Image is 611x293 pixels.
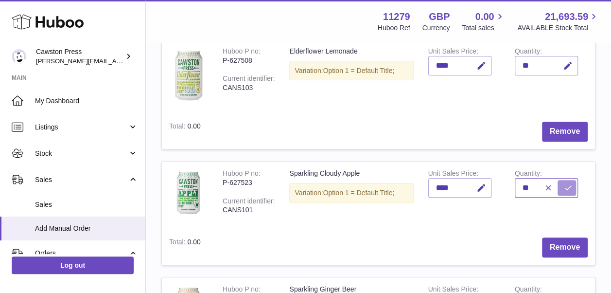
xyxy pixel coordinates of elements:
span: Option 1 = Default Title; [323,189,395,197]
button: Remove [542,122,588,142]
div: Cawston Press [36,47,123,66]
span: Sales [35,175,128,184]
label: Quantity [515,47,542,57]
span: 0.00 [187,122,200,130]
div: CANS103 [223,83,275,92]
span: Add Manual Order [35,224,138,233]
span: Listings [35,123,128,132]
span: AVAILABLE Stock Total [517,23,599,33]
div: Variation: [289,183,413,203]
a: 21,693.59 AVAILABLE Stock Total [517,10,599,33]
img: Elderflower Lemonade [169,47,208,105]
span: 0.00 [475,10,494,23]
div: P-627523 [223,178,275,187]
td: Sparkling Cloudy Apple [282,162,420,231]
div: Huboo P no [223,47,261,57]
span: Total sales [462,23,505,33]
strong: GBP [429,10,450,23]
span: [PERSON_NAME][EMAIL_ADDRESS][PERSON_NAME][DOMAIN_NAME] [36,57,247,65]
div: Current identifier [223,197,275,207]
img: thomas.carson@cawstonpress.com [12,49,26,64]
label: Total [169,122,187,132]
span: Option 1 = Default Title; [323,67,395,74]
span: 0.00 [187,238,200,246]
a: 0.00 Total sales [462,10,505,33]
label: Unit Sales Price [428,169,478,180]
button: Remove [542,238,588,257]
label: Unit Sales Price [428,47,478,57]
div: Current identifier [223,74,275,85]
span: Orders [35,249,128,258]
div: Currency [422,23,450,33]
span: Stock [35,149,128,158]
span: My Dashboard [35,96,138,106]
div: CANS101 [223,205,275,215]
div: P-627508 [223,56,275,65]
img: Sparkling Cloudy Apple [169,169,208,221]
a: Log out [12,256,134,274]
span: Sales [35,200,138,209]
div: Huboo P no [223,169,261,180]
strong: 11279 [383,10,410,23]
label: Quantity [515,169,542,180]
label: Total [169,238,187,248]
td: Elderflower Lemonade [282,39,420,114]
div: Huboo Ref [378,23,410,33]
div: Variation: [289,61,413,81]
span: 21,693.59 [545,10,588,23]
